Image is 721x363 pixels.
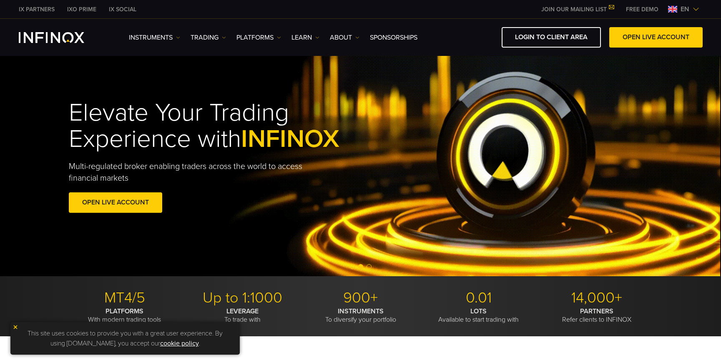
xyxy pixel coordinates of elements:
a: cookie policy [160,339,199,348]
strong: LOTS [470,307,487,315]
a: INFINOX MENU [620,5,665,14]
p: 900+ [305,289,417,307]
a: INFINOX [103,5,143,14]
a: SPONSORSHIPS [370,33,417,43]
span: Go to slide 1 [350,264,355,269]
span: Go to slide 2 [358,264,363,269]
p: 0.01 [423,289,535,307]
strong: INSTRUMENTS [338,307,384,315]
a: OPEN LIVE ACCOUNT [69,192,162,213]
p: To diversify your portfolio [305,307,417,324]
a: Learn [291,33,319,43]
a: OPEN LIVE ACCOUNT [609,27,703,48]
p: This site uses cookies to provide you with a great user experience. By using [DOMAIN_NAME], you a... [15,326,236,350]
strong: PLATFORMS [106,307,143,315]
p: MT4/5 [69,289,181,307]
a: INFINOX Logo [19,32,104,43]
p: Refer clients to INFINOX [541,307,653,324]
a: INFINOX [61,5,103,14]
a: LOGIN TO CLIENT AREA [502,27,601,48]
a: Instruments [129,33,180,43]
strong: PARTNERS [580,307,613,315]
span: Go to slide 3 [367,264,372,269]
a: TRADING [191,33,226,43]
p: 14,000+ [541,289,653,307]
a: JOIN OUR MAILING LIST [535,6,620,13]
h1: Elevate Your Trading Experience with [69,100,378,152]
p: With modern trading tools [69,307,181,324]
strong: LEVERAGE [226,307,259,315]
a: ABOUT [330,33,359,43]
p: Up to 1:1000 [187,289,299,307]
a: INFINOX [13,5,61,14]
span: en [677,4,693,14]
span: INFINOX [241,124,339,154]
p: To trade with [187,307,299,324]
p: Available to start trading with [423,307,535,324]
a: PLATFORMS [236,33,281,43]
img: yellow close icon [13,324,18,330]
p: Multi-regulated broker enabling traders across the world to access financial markets [69,161,317,184]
